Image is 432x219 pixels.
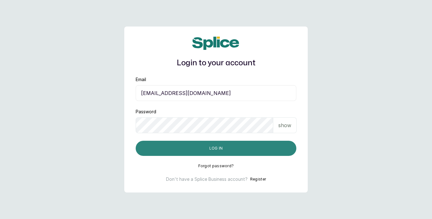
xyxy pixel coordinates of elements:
[250,176,266,182] button: Register
[136,141,296,156] button: Log in
[166,176,248,182] p: Don't have a Splice Business account?
[136,76,146,83] label: Email
[278,121,291,129] p: show
[136,109,156,115] label: Password
[136,57,296,69] h1: Login to your account
[198,163,234,169] button: Forgot password?
[136,85,296,101] input: email@acme.com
